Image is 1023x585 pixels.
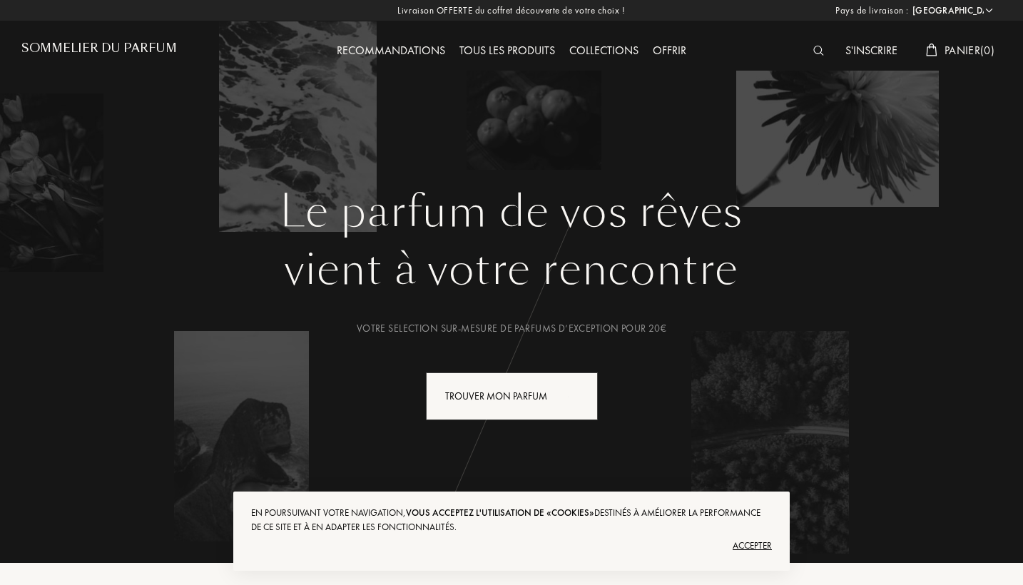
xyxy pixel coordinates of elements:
[452,43,562,58] a: Tous les produits
[251,534,772,557] div: Accepter
[426,372,598,420] div: Trouver mon parfum
[646,43,693,58] a: Offrir
[945,43,994,58] span: Panier ( 0 )
[330,43,452,58] a: Recommandations
[32,186,991,238] h1: Le parfum de vos rêves
[926,44,937,56] img: cart_white.svg
[32,238,991,302] div: vient à votre rencontre
[251,506,772,534] div: En poursuivant votre navigation, destinés à améliorer la performance de ce site et à en adapter l...
[838,42,905,61] div: S'inscrire
[838,43,905,58] a: S'inscrire
[330,42,452,61] div: Recommandations
[406,507,594,519] span: vous acceptez l'utilisation de «cookies»
[563,382,591,410] div: animation
[562,43,646,58] a: Collections
[21,41,177,55] h1: Sommelier du Parfum
[646,42,693,61] div: Offrir
[32,321,991,336] div: Votre selection sur-mesure de parfums d’exception pour 20€
[21,41,177,61] a: Sommelier du Parfum
[415,372,609,420] a: Trouver mon parfumanimation
[835,4,909,18] span: Pays de livraison :
[813,46,824,56] img: search_icn_white.svg
[562,42,646,61] div: Collections
[452,42,562,61] div: Tous les produits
